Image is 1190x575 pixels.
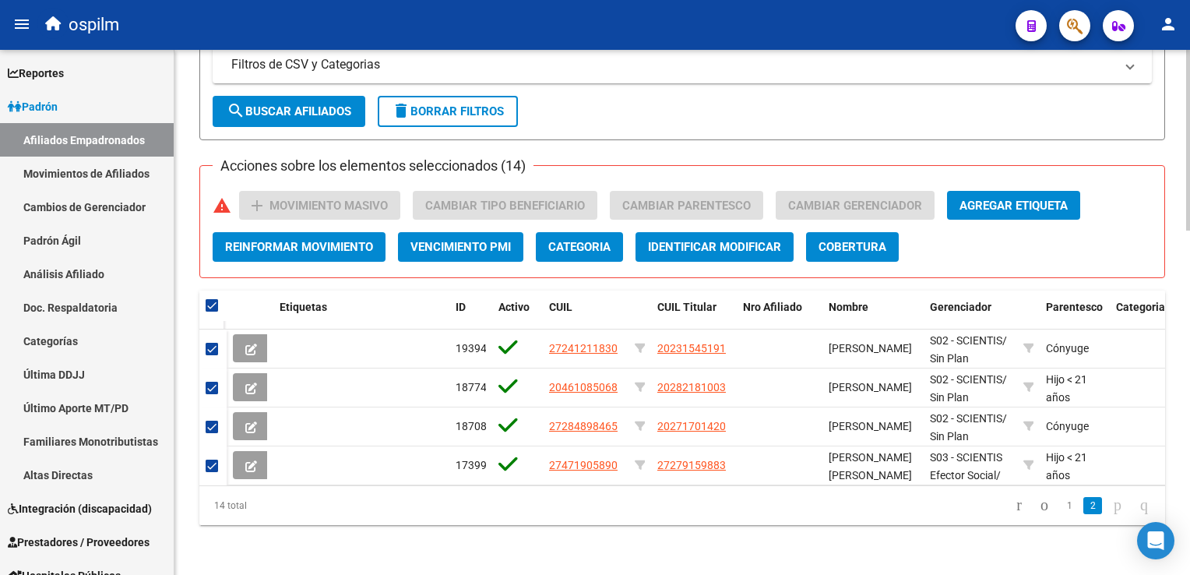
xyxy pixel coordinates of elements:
[1133,497,1155,514] a: go to last page
[657,381,726,393] span: 20282181003
[930,412,1002,425] span: S02 - SCIENTIS
[822,291,924,342] datatable-header-cell: Nombre
[648,241,781,255] span: Identificar Modificar
[930,334,1002,347] span: S02 - SCIENTIS
[425,199,585,213] span: Cambiar Tipo Beneficiario
[548,241,611,255] span: Categoria
[456,381,487,393] span: 18774
[413,191,597,220] button: Cambiar Tipo Beneficiario
[456,342,487,355] span: 19394
[12,15,31,34] mat-icon: menu
[1107,497,1128,514] a: go to next page
[227,104,351,118] span: Buscar Afiliados
[456,459,487,471] span: 17399
[1110,291,1172,342] datatable-header-cell: Categoria
[635,232,794,261] button: Identificar Modificar
[1046,342,1089,355] span: Cónyuge
[829,381,912,393] span: [PERSON_NAME]
[1058,492,1081,519] li: page 1
[1046,373,1087,404] span: Hijo < 21 años
[449,291,492,342] datatable-header-cell: ID
[248,196,266,215] mat-icon: add
[657,459,726,471] span: 27279159883
[1046,420,1089,432] span: Cónyuge
[657,342,726,355] span: 20231545191
[651,291,737,342] datatable-header-cell: CUIL Titular
[456,301,466,313] span: ID
[1040,291,1110,342] datatable-header-cell: Parentesco
[213,46,1152,83] mat-expansion-panel-header: Filtros de CSV y Categorias
[947,191,1080,220] button: Agregar Etiqueta
[930,451,1002,482] span: S03 - SCIENTIS Efector Social
[213,155,533,177] h3: Acciones sobre los elementos seleccionados (14)
[1046,451,1087,482] span: Hijo < 21 años
[788,199,922,213] span: Cambiar Gerenciador
[8,98,58,115] span: Padrón
[1083,497,1102,514] a: 2
[1033,497,1055,514] a: go to previous page
[227,101,245,120] mat-icon: search
[1046,301,1103,313] span: Parentesco
[959,199,1068,213] span: Agregar Etiqueta
[657,301,716,313] span: CUIL Titular
[199,486,390,525] div: 14 total
[8,65,64,82] span: Reportes
[8,500,152,517] span: Integración (discapacidad)
[378,96,518,127] button: Borrar Filtros
[829,420,912,432] span: [PERSON_NAME]
[1060,497,1079,514] a: 1
[8,534,150,551] span: Prestadores / Proveedores
[543,291,628,342] datatable-header-cell: CUIL
[737,291,822,342] datatable-header-cell: Nro Afiliado
[930,373,1002,386] span: S02 - SCIENTIS
[392,101,410,120] mat-icon: delete
[549,381,618,393] span: 20461085068
[239,191,400,220] button: Movimiento Masivo
[492,291,543,342] datatable-header-cell: Activo
[743,301,802,313] span: Nro Afiliado
[410,241,511,255] span: Vencimiento PMI
[1159,15,1178,34] mat-icon: person
[280,301,327,313] span: Etiquetas
[622,199,751,213] span: Cambiar Parentesco
[269,199,388,213] span: Movimiento Masivo
[549,342,618,355] span: 27241211830
[549,459,618,471] span: 27471905890
[273,291,449,342] datatable-header-cell: Etiquetas
[69,8,119,42] span: ospilm
[819,241,886,255] span: Cobertura
[231,56,1114,73] mat-panel-title: Filtros de CSV y Categorias
[392,104,504,118] span: Borrar Filtros
[213,96,365,127] button: Buscar Afiliados
[536,232,623,261] button: Categoria
[829,342,912,355] span: [PERSON_NAME]
[398,232,523,261] button: Vencimiento PMI
[806,232,899,261] button: Cobertura
[829,451,912,482] span: [PERSON_NAME] [PERSON_NAME]
[225,241,373,255] span: Reinformar Movimiento
[1137,522,1174,559] div: Open Intercom Messenger
[829,301,868,313] span: Nombre
[213,232,386,261] button: Reinformar Movimiento
[776,191,935,220] button: Cambiar Gerenciador
[498,301,530,313] span: Activo
[610,191,763,220] button: Cambiar Parentesco
[213,196,231,215] mat-icon: warning
[549,420,618,432] span: 27284898465
[1116,301,1165,313] span: Categoria
[657,420,726,432] span: 20271701420
[549,301,572,313] span: CUIL
[456,420,487,432] span: 18708
[1081,492,1104,519] li: page 2
[1009,497,1029,514] a: go to first page
[930,301,991,313] span: Gerenciador
[924,291,1017,342] datatable-header-cell: Gerenciador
